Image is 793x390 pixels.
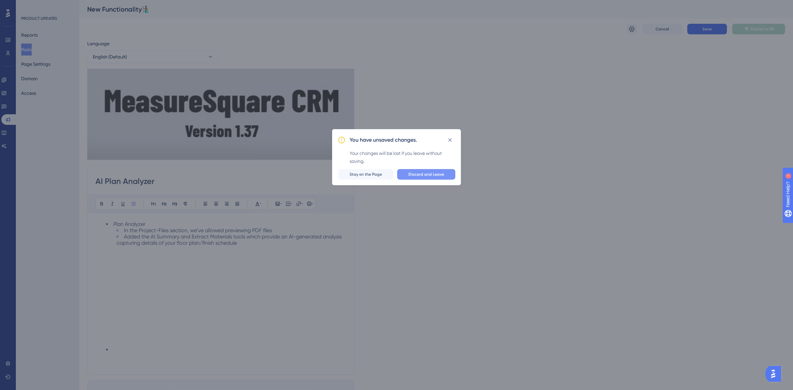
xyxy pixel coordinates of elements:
span: Discard and Leave [408,172,444,177]
h2: You have unsaved changes. [350,136,417,144]
div: Your changes will be lost if you leave without saving. [350,149,455,165]
span: Need Help? [16,2,41,10]
span: Stay on the Page [350,172,382,177]
div: 1 [46,3,48,9]
iframe: UserGuiding AI Assistant Launcher [765,364,785,384]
